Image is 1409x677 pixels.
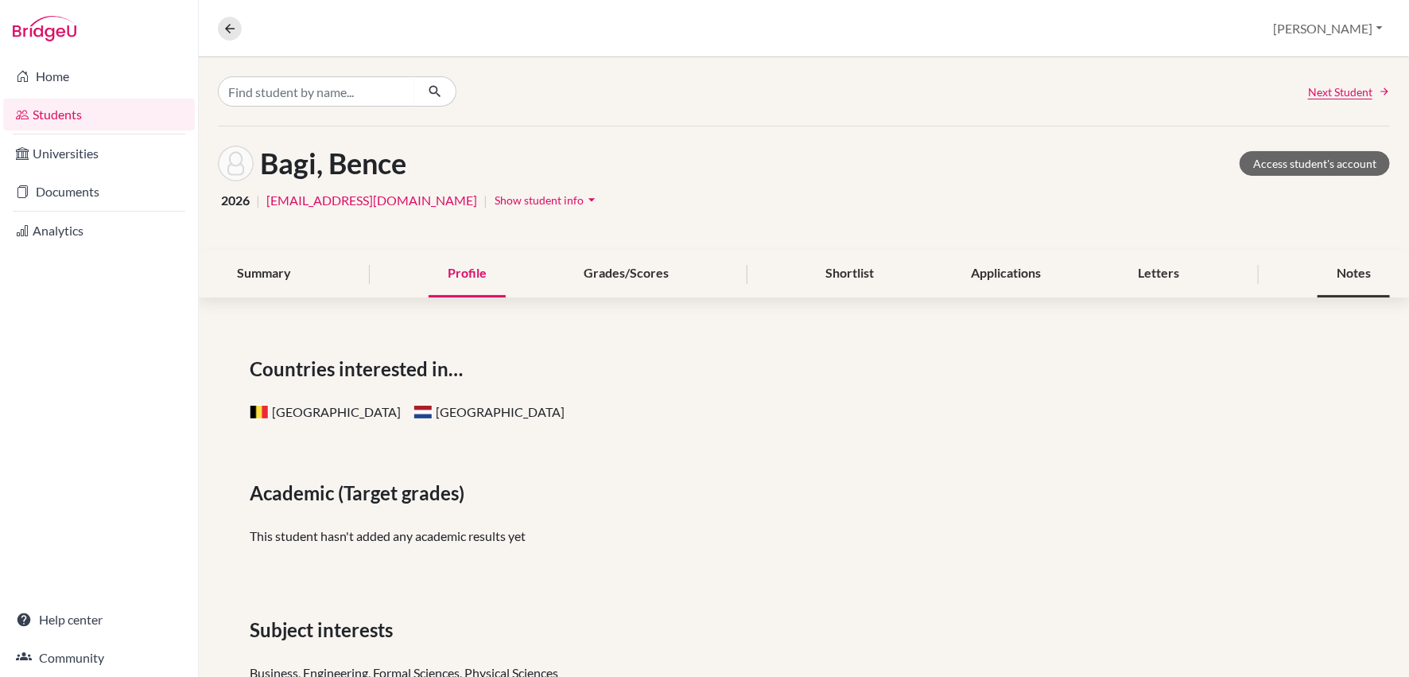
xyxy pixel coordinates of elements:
[250,527,1358,546] p: This student hasn't added any academic results yet
[3,176,195,208] a: Documents
[250,479,471,508] span: Academic (Target grades)
[413,404,565,419] span: [GEOGRAPHIC_DATA]
[218,146,254,181] img: Bence Bagi's avatar
[3,215,195,247] a: Analytics
[3,99,195,130] a: Students
[218,76,415,107] input: Find student by name...
[266,191,477,210] a: [EMAIL_ADDRESS][DOMAIN_NAME]
[13,16,76,41] img: Bridge-U
[218,251,310,298] div: Summary
[1267,14,1390,44] button: [PERSON_NAME]
[429,251,506,298] div: Profile
[413,405,433,419] span: Netherlands
[3,604,195,636] a: Help center
[250,616,399,644] span: Subject interests
[250,355,469,383] span: Countries interested in…
[260,146,406,181] h1: Bagi, Bence
[495,193,584,207] span: Show student info
[221,191,250,210] span: 2026
[3,138,195,169] a: Universities
[1120,251,1199,298] div: Letters
[1308,84,1372,100] span: Next Student
[3,642,195,674] a: Community
[1240,151,1390,176] a: Access student's account
[584,192,600,208] i: arrow_drop_down
[3,60,195,92] a: Home
[807,251,894,298] div: Shortlist
[483,191,487,210] span: |
[953,251,1061,298] div: Applications
[250,405,269,419] span: Belgium
[565,251,688,298] div: Grades/Scores
[250,404,401,419] span: [GEOGRAPHIC_DATA]
[256,191,260,210] span: |
[1318,251,1390,298] div: Notes
[1308,84,1390,100] a: Next Student
[494,188,600,212] button: Show student infoarrow_drop_down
